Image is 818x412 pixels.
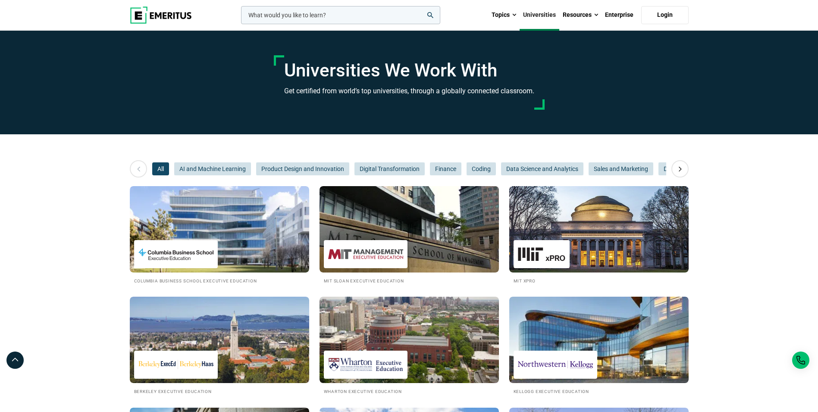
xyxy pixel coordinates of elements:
a: Universities We Work With Columbia Business School Executive Education Columbia Business School E... [130,186,309,284]
h3: Get certified from world’s top universities, through a globally connected classroom. [284,86,534,97]
button: Digital Marketing [658,162,714,175]
img: Universities We Work With [509,297,689,383]
img: Kellogg Executive Education [518,355,593,374]
button: Product Design and Innovation [256,162,349,175]
h1: Universities We Work With [284,60,534,81]
h2: Kellogg Executive Education [514,387,684,395]
a: Universities We Work With Berkeley Executive Education Berkeley Executive Education [130,297,309,395]
button: Finance [430,162,461,175]
img: Universities We Work With [509,186,689,273]
h2: MIT xPRO [514,277,684,284]
img: MIT Sloan Executive Education [328,244,403,264]
img: Berkeley Executive Education [138,355,213,374]
img: Universities We Work With [130,186,309,273]
img: Wharton Executive Education [328,355,403,374]
button: AI and Machine Learning [174,162,251,175]
input: woocommerce-product-search-field-0 [241,6,440,24]
button: Digital Transformation [354,162,425,175]
h2: Wharton Executive Education [324,387,495,395]
img: MIT xPRO [518,244,565,264]
h2: Columbia Business School Executive Education [134,277,305,284]
a: Universities We Work With Kellogg Executive Education Kellogg Executive Education [509,297,689,395]
h2: Berkeley Executive Education [134,387,305,395]
a: Universities We Work With Wharton Executive Education Wharton Executive Education [320,297,499,395]
img: Universities We Work With [320,297,499,383]
button: Coding [467,162,496,175]
h2: MIT Sloan Executive Education [324,277,495,284]
button: Data Science and Analytics [501,162,583,175]
img: Universities We Work With [320,186,499,273]
img: Universities We Work With [130,297,309,383]
button: All [152,162,169,175]
img: Columbia Business School Executive Education [138,244,213,264]
button: Sales and Marketing [589,162,653,175]
a: Universities We Work With MIT Sloan Executive Education MIT Sloan Executive Education [320,186,499,284]
a: Universities We Work With MIT xPRO MIT xPRO [509,186,689,284]
a: Login [641,6,689,24]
